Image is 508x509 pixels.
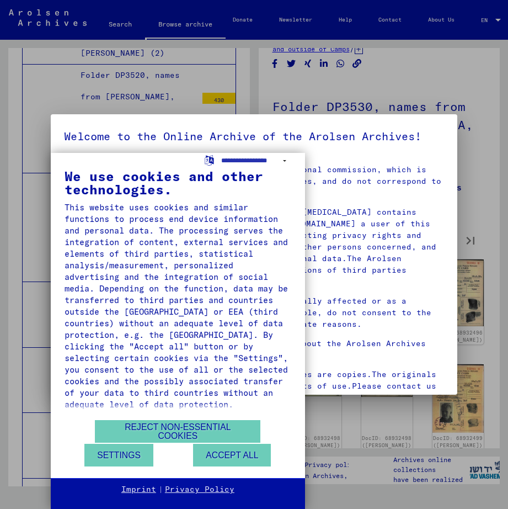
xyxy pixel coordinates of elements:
[84,444,153,466] button: Settings
[193,444,271,466] button: Accept all
[65,169,291,196] div: We use cookies and other technologies.
[121,484,156,495] a: Imprint
[165,484,234,495] a: Privacy Policy
[95,420,260,443] button: Reject non-essential cookies
[65,202,291,410] div: This website uses cookies and similar functions to process end device information and personal da...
